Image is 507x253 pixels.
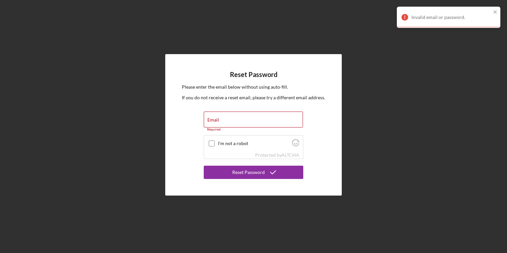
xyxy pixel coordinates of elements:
[218,141,290,146] label: I'm not a robot
[182,83,325,91] p: Please enter the email below without using auto-fill.
[230,71,277,78] h4: Reset Password
[292,142,299,147] a: Visit Altcha.org
[204,127,303,131] div: Required
[232,166,265,179] div: Reset Password
[281,152,299,158] a: Visit Altcha.org
[493,9,498,16] button: close
[182,94,325,101] p: If you do not receive a reset email, please try a different email address.
[207,117,219,123] label: Email
[204,166,303,179] button: Reset Password
[255,152,299,158] div: Protected by
[411,15,491,20] div: Invalid email or password.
